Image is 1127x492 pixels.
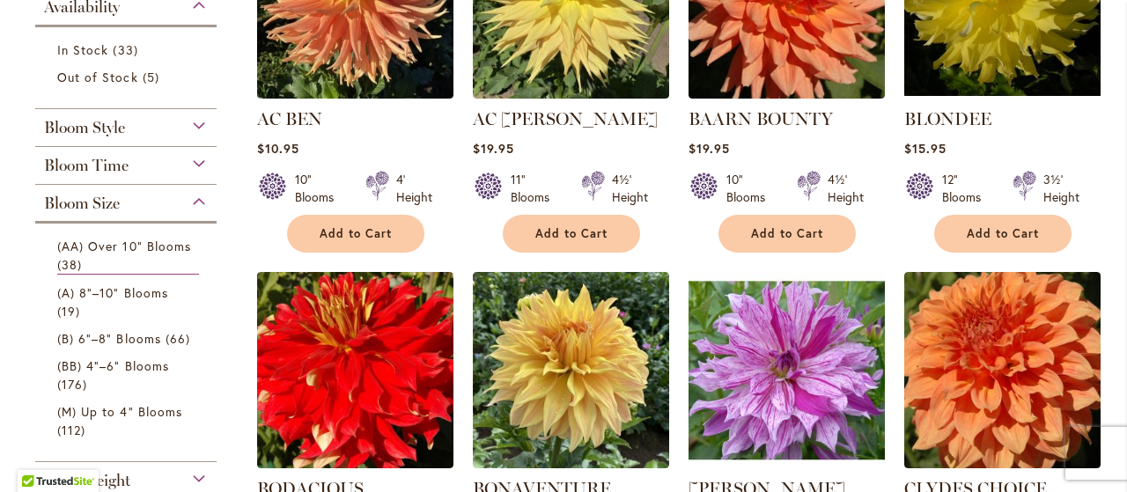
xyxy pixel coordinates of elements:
[689,85,885,102] a: Baarn Bounty
[257,108,322,129] a: AC BEN
[904,272,1101,468] img: Clyde's Choice
[904,455,1101,472] a: Clyde's Choice
[257,140,299,157] span: $10.95
[57,41,108,58] span: In Stock
[473,108,658,129] a: AC [PERSON_NAME]
[904,140,947,157] span: $15.95
[320,226,392,241] span: Add to Cart
[44,156,129,175] span: Bloom Time
[57,403,182,420] span: (M) Up to 4" Blooms
[287,215,424,253] button: Add to Cart
[718,215,856,253] button: Add to Cart
[57,283,199,320] a: (A) 8"–10" Blooms 19
[257,455,453,472] a: BODACIOUS
[904,108,991,129] a: BLONDEE
[57,356,199,393] a: (BB) 4"–6" Blooms 176
[473,455,669,472] a: Bonaventure
[295,171,344,206] div: 10" Blooms
[44,194,120,213] span: Bloom Size
[689,108,833,129] a: BAARN BOUNTY
[57,421,90,439] span: 112
[57,69,138,85] span: Out of Stock
[689,455,885,472] a: Brandon Michael
[57,375,92,393] span: 176
[44,118,125,137] span: Bloom Style
[396,171,432,206] div: 4' Height
[143,68,164,86] span: 5
[689,272,885,468] img: Brandon Michael
[57,284,168,301] span: (A) 8"–10" Blooms
[1043,171,1079,206] div: 3½' Height
[612,171,648,206] div: 4½' Height
[751,226,823,241] span: Add to Cart
[57,402,199,439] a: (M) Up to 4" Blooms 112
[904,85,1101,102] a: Blondee
[503,215,640,253] button: Add to Cart
[57,329,199,348] a: (B) 6"–8" Blooms 66
[57,302,85,320] span: 19
[257,272,453,468] img: BODACIOUS
[57,68,199,86] a: Out of Stock 5
[942,171,991,206] div: 12" Blooms
[511,171,560,206] div: 11" Blooms
[57,40,199,59] a: In Stock 33
[828,171,864,206] div: 4½' Height
[57,330,161,347] span: (B) 6"–8" Blooms
[967,226,1039,241] span: Add to Cart
[57,238,191,254] span: (AA) Over 10" Blooms
[473,140,514,157] span: $19.95
[166,329,195,348] span: 66
[57,357,169,374] span: (BB) 4"–6" Blooms
[535,226,608,241] span: Add to Cart
[934,215,1072,253] button: Add to Cart
[473,272,669,468] img: Bonaventure
[689,140,730,157] span: $19.95
[13,430,63,479] iframe: Launch Accessibility Center
[257,85,453,102] a: AC BEN
[473,85,669,102] a: AC Jeri
[57,237,199,275] a: (AA) Over 10" Blooms 38
[726,171,776,206] div: 10" Blooms
[113,40,142,59] span: 33
[57,255,86,274] span: 38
